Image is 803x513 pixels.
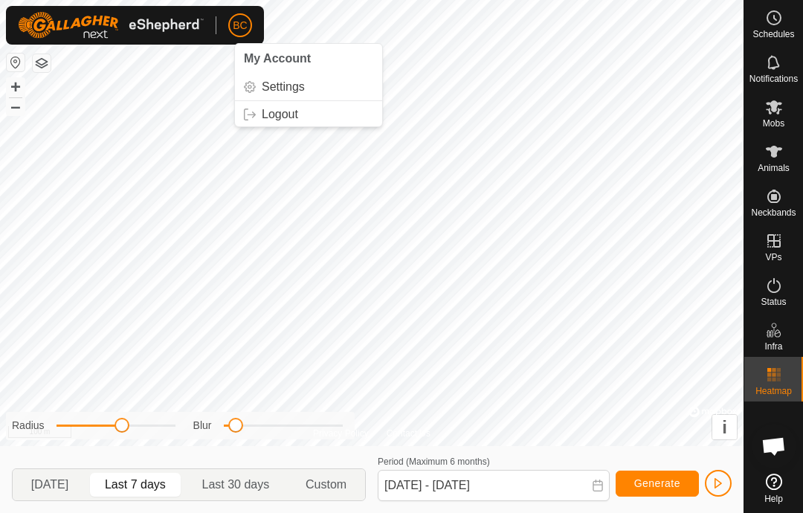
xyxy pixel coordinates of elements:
span: Neckbands [751,208,796,217]
a: Contact Us [387,427,430,440]
span: Heatmap [755,387,792,396]
span: Custom [306,476,346,494]
a: Privacy Policy [313,427,369,440]
span: Status [761,297,786,306]
span: [DATE] [31,476,68,494]
label: Period (Maximum 6 months) [378,456,490,467]
button: – [7,97,25,115]
img: Gallagher Logo [18,12,204,39]
button: + [7,78,25,96]
span: Help [764,494,783,503]
span: Last 7 days [105,476,166,494]
span: VPs [765,253,781,262]
span: My Account [244,52,311,65]
label: Radius [12,418,45,433]
a: Settings [235,75,382,99]
button: Generate [616,471,699,497]
button: i [712,415,737,439]
span: Mobs [763,119,784,128]
span: Infra [764,342,782,351]
span: Notifications [749,74,798,83]
span: Schedules [752,30,794,39]
a: Help [744,468,803,509]
button: Reset Map [7,54,25,71]
label: Blur [193,418,212,433]
span: Settings [262,81,305,93]
span: Last 30 days [202,476,270,494]
div: Open chat [752,424,796,468]
button: Map Layers [33,54,51,72]
span: Generate [634,477,680,489]
span: i [722,417,727,437]
span: BC [233,18,247,33]
a: Logout [235,103,382,126]
span: Logout [262,109,298,120]
span: Animals [758,164,790,172]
